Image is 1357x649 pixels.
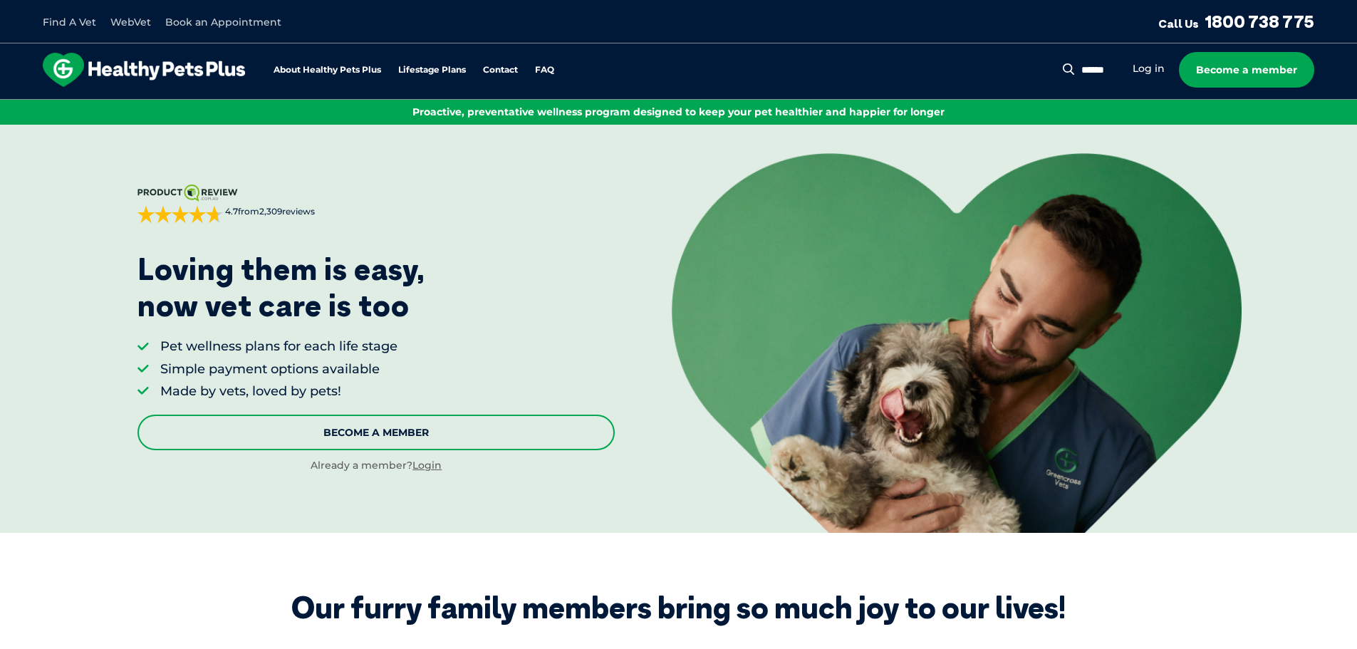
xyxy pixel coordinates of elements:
[291,590,1066,625] div: Our furry family members bring so much joy to our lives!
[1133,62,1165,76] a: Log in
[1179,52,1314,88] a: Become a member
[398,66,466,75] a: Lifestage Plans
[225,206,238,217] strong: 4.7
[223,206,315,218] span: from
[412,105,945,118] span: Proactive, preventative wellness program designed to keep your pet healthier and happier for longer
[535,66,554,75] a: FAQ
[165,16,281,28] a: Book an Appointment
[137,459,615,473] div: Already a member?
[672,153,1242,532] img: <p>Loving them is easy, <br /> now vet care is too</p>
[274,66,381,75] a: About Healthy Pets Plus
[43,53,245,87] img: hpp-logo
[160,338,397,355] li: Pet wellness plans for each life stage
[160,360,397,378] li: Simple payment options available
[259,206,315,217] span: 2,309 reviews
[483,66,518,75] a: Contact
[137,185,615,223] a: 4.7from2,309reviews
[1158,16,1199,31] span: Call Us
[137,206,223,223] div: 4.7 out of 5 stars
[412,459,442,472] a: Login
[160,383,397,400] li: Made by vets, loved by pets!
[110,16,151,28] a: WebVet
[43,16,96,28] a: Find A Vet
[137,251,425,323] p: Loving them is easy, now vet care is too
[137,415,615,450] a: Become A Member
[1060,62,1078,76] button: Search
[1158,11,1314,32] a: Call Us1800 738 775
